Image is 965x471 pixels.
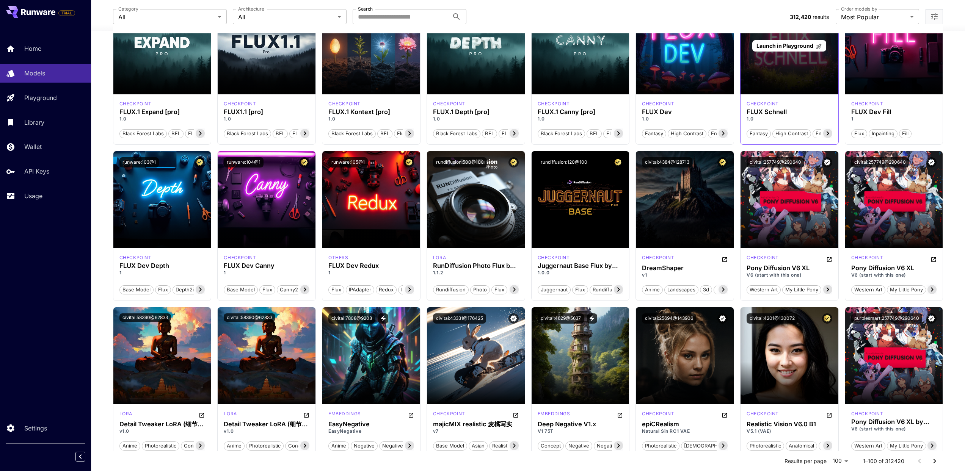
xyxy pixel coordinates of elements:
p: checkpoint [224,254,256,261]
div: SD 1.5 [433,410,465,419]
button: Certified Model – Vetted for best performance and includes a commercial license. [717,157,728,167]
p: checkpoint [538,100,570,107]
button: Verified working [822,157,832,167]
button: landscapes [664,285,698,294]
button: photorealistic [642,441,679,451]
button: my little pony [887,441,926,451]
span: Add your payment card to enable full platform functionality. [58,8,75,17]
button: Open in CivitAI [617,410,623,419]
div: Juggernaut Base Flux by RunDiffusion [538,262,623,269]
button: Black Forest Labs [538,128,585,138]
span: Environment [708,130,743,138]
span: anime [642,286,662,294]
p: 1 [328,269,414,276]
div: FLUX.1 D [642,100,674,107]
span: rundiffusion [433,286,468,294]
span: Black Forest Labs [433,130,480,138]
button: runware:104@1 [224,157,264,167]
p: 1.0 [642,116,728,122]
span: my little pony [887,286,926,294]
span: negative [566,442,592,450]
p: 1.0 [119,116,205,122]
div: Pony [851,254,883,263]
button: Open in CivitAI [722,410,728,419]
div: FLUX.1 D [433,254,446,261]
span: negative embedding [380,442,434,450]
div: FLUX.1 Expand [pro] [119,108,205,116]
h3: FLUX Dev Canny [224,262,309,269]
button: anime [224,441,245,451]
span: BFL [482,130,497,138]
div: FLUX Dev Depth [119,262,205,269]
span: 312,420 [790,14,811,20]
button: runware:105@1 [328,157,368,167]
div: FLUX.1 Kontext [pro] [328,100,361,107]
button: BFL [482,128,497,138]
div: FLUX.1 Kontext [pro] [328,108,414,116]
p: lora [119,410,132,417]
p: checkpoint [224,100,256,107]
p: 1.0.0 [538,269,623,276]
span: Fill [899,130,911,138]
span: Launch in Playground [756,42,813,49]
span: Flux [260,286,275,294]
span: canny2img [277,286,309,294]
h3: FLUX Dev Redux [328,262,414,269]
span: BFL [169,130,183,138]
p: 1.0 [224,116,309,122]
button: Certified Model – Vetted for best performance and includes a commercial license. [508,157,519,167]
button: base model [819,441,853,451]
p: Wallet [24,142,42,151]
button: BFL [168,128,184,138]
button: Certified Model – Vetted for best performance and includes a commercial license. [613,157,623,167]
h3: DreamShaper [642,264,728,272]
p: Playground [24,93,57,102]
button: Base model [224,285,258,294]
button: FLUX.1 Depth [pro] [499,128,549,138]
span: All [238,13,334,22]
span: depth2img [173,286,204,294]
p: checkpoint [433,410,465,417]
div: FLUX.1 D [224,254,256,261]
span: western art [852,442,885,450]
div: FLUX.1 Depth [pro] [433,108,519,116]
p: checkpoint [538,254,570,261]
button: western art [851,285,885,294]
button: my little pony [782,285,821,294]
button: BFL [273,128,288,138]
button: concept [285,441,311,451]
button: High Contrast [772,128,811,138]
span: negative [351,442,377,450]
button: photorealistic [246,441,284,451]
div: FLUX.1 D [538,254,570,261]
button: Certified Model – Vetted for best performance and includes a commercial license. [404,157,414,167]
button: High Contrast [668,128,706,138]
h3: FLUX Dev [642,108,728,116]
button: BFL [377,128,392,138]
button: FLUX1.1 [pro] [289,128,326,138]
button: negative [351,441,378,451]
span: concept [181,442,207,450]
button: Base model [119,285,154,294]
button: my little pony [887,285,926,294]
button: canny2img [277,285,309,294]
span: Environment [813,130,848,138]
span: BFL [378,130,392,138]
p: checkpoint [747,254,779,261]
button: View trigger words [587,313,597,324]
button: Verified working [926,313,937,324]
p: checkpoint [119,100,152,107]
span: Black Forest Labs [224,130,271,138]
h3: Pony Diffusion V6 XL [747,264,832,272]
p: checkpoint [642,410,674,417]
button: western art [747,285,781,294]
p: embeddings [328,410,361,417]
p: 1 [119,269,205,276]
button: Certified Model – Vetted for best performance and includes a commercial license. [195,157,205,167]
div: fluxpro [433,100,465,107]
span: photorealistic [747,442,784,450]
p: others [328,254,348,261]
label: Category [118,6,138,12]
p: Models [24,69,45,78]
